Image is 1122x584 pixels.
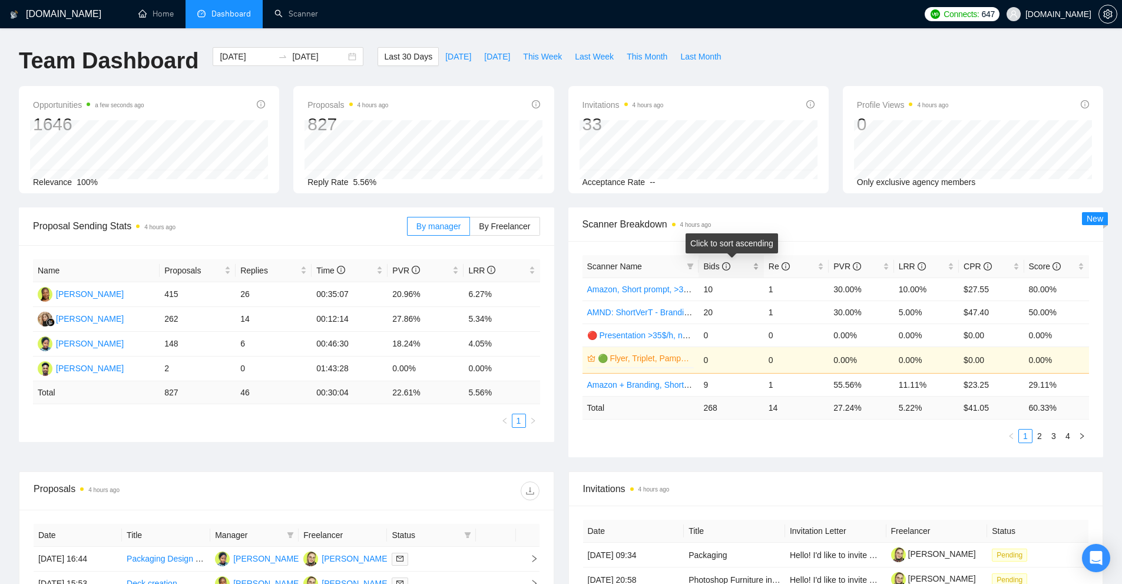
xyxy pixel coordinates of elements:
th: Date [34,524,122,547]
time: 4 hours ago [638,486,670,493]
td: 20 [699,301,763,324]
span: dashboard [197,9,206,18]
a: Packaging [689,550,727,560]
td: Total [33,381,160,404]
td: 0 [699,347,763,373]
li: Next Page [526,414,540,428]
span: Invitations [582,98,664,112]
button: left [1004,429,1018,443]
span: info-circle [806,100,815,108]
div: 33 [582,113,664,136]
td: Total [582,396,699,419]
span: Opportunities [33,98,144,112]
div: Open Intercom Messenger [1082,544,1110,572]
th: Title [122,524,210,547]
td: 415 [160,282,236,307]
td: 46 [236,381,312,404]
td: 14 [236,307,312,332]
td: 00:46:30 [312,332,388,357]
td: 30.00% [829,301,893,324]
th: Proposals [160,259,236,282]
td: 0.00% [829,347,893,373]
td: 00:35:07 [312,282,388,307]
td: $23.25 [959,373,1024,396]
td: $0.00 [959,347,1024,373]
span: filter [464,532,471,539]
span: crown [587,354,595,362]
td: 1 [764,278,829,301]
th: Replies [236,259,312,282]
td: 148 [160,332,236,357]
img: upwork-logo.png [931,9,940,19]
span: -- [650,177,655,187]
td: 5.00% [894,301,959,324]
li: 4 [1061,429,1075,443]
span: Acceptance Rate [582,177,646,187]
td: 5.22 % [894,396,959,419]
td: [DATE] 09:34 [583,543,684,567]
span: info-circle [532,100,540,108]
a: KY[PERSON_NAME] [38,314,124,323]
a: 🟢 Flyer, Triplet, Pamphlet, Hangout >36$/h, no agency [598,352,692,365]
span: Bids [703,262,730,271]
a: Pending [992,550,1032,559]
td: 0 [764,324,829,347]
span: This Month [627,50,667,63]
a: 1 [1019,430,1032,443]
td: 22.61 % [388,381,464,404]
a: AMND: ShortVerT - Branding + Package, Short Prompt, >36$/h, no agency [587,308,860,317]
img: AS [303,552,318,566]
th: Freelancer [886,520,988,543]
a: 1 [512,414,525,427]
span: info-circle [782,262,790,270]
a: setting [1098,9,1117,19]
span: Proposals [164,264,222,277]
th: Date [583,520,684,543]
img: AO [38,336,52,351]
span: 647 [982,8,995,21]
button: This Month [620,47,674,66]
a: 3 [1047,430,1060,443]
td: 4.05% [464,332,540,357]
th: Title [684,520,785,543]
a: Amazon, Short prompt, >35$/h, no agency [587,285,742,294]
a: Packaging Design for Product Launch [127,554,265,563]
span: info-circle [412,266,420,274]
td: 26 [236,282,312,307]
img: JA [38,361,52,376]
td: 27.24 % [829,396,893,419]
span: By manager [416,222,461,231]
td: 50.00% [1024,301,1089,324]
th: Invitation Letter [785,520,886,543]
td: 0 [236,357,312,381]
span: Manager [215,529,282,542]
button: Last 30 Days [378,47,439,66]
a: JA[PERSON_NAME] [38,363,124,372]
time: 4 hours ago [144,224,176,230]
td: 6.27% [464,282,540,307]
td: 18.24% [388,332,464,357]
a: homeHome [138,9,174,19]
a: 4 [1061,430,1074,443]
td: 1 [764,373,829,396]
span: [DATE] [445,50,471,63]
time: 4 hours ago [917,102,948,108]
time: 4 hours ago [358,102,389,108]
td: 0.00% [1024,324,1089,347]
td: 01:43:28 [312,357,388,381]
th: Name [33,259,160,282]
div: [PERSON_NAME] [56,362,124,375]
span: 100% [77,177,98,187]
div: Click to sort ascending [686,233,778,253]
td: 29.11% [1024,373,1089,396]
span: Time [316,266,345,275]
a: AS[PERSON_NAME] [303,553,389,563]
td: 2 [160,357,236,381]
time: 4 hours ago [633,102,664,108]
button: left [498,414,512,428]
span: Only exclusive agency members [857,177,976,187]
li: 1 [1018,429,1032,443]
div: 827 [307,113,388,136]
td: Packaging Design for Product Launch [122,547,210,572]
span: CPR [964,262,991,271]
